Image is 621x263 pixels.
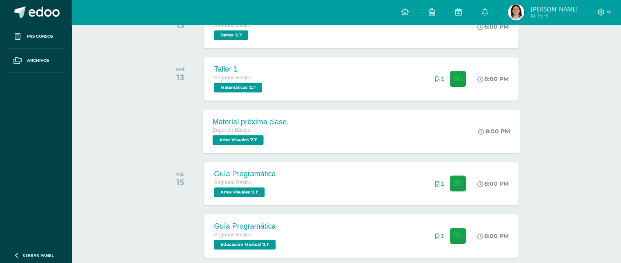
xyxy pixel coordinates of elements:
span: 1 [441,76,444,82]
span: Artes Visuales '2.1' [214,187,265,197]
span: 1 [441,233,444,239]
span: Danza '2.1' [214,30,248,40]
div: 13 [176,20,185,30]
div: 8:00 PM [477,75,509,83]
div: 6:00 PM [477,23,509,30]
div: MIÉ [176,67,185,72]
span: Segundo Básico [214,232,252,238]
span: Archivos [27,57,49,64]
a: Archivos [7,49,65,73]
div: Guía Programática [214,170,276,178]
div: 15 [176,177,184,187]
div: 8:00 PM [479,128,510,135]
div: Taller 1 [214,65,264,74]
span: Segundo Básico [214,22,252,28]
span: 1 [441,180,444,187]
div: Archivos entregados [435,76,444,82]
img: 96f539aea266b78768e36ef44a48f875.png [508,4,524,20]
a: Mis cursos [7,25,65,49]
div: 8:00 PM [477,232,509,240]
span: Artes Visuales '2.1' [213,135,264,145]
span: Matemáticas '2.1' [214,83,262,92]
div: 13 [176,72,185,82]
span: Cerrar panel [23,252,54,258]
div: 8:00 PM [477,180,509,187]
span: Segundo Básico [214,75,252,81]
span: Segundo Básico [214,180,252,185]
span: Segundo Básico [213,127,251,133]
div: Archivos entregados [435,233,444,239]
div: Archivos entregados [435,180,444,187]
span: Mi Perfil [530,12,577,19]
span: [PERSON_NAME] [530,5,577,13]
span: Educación Musical '2.1' [214,240,276,250]
div: VIE [176,171,184,177]
div: Material próxima clase. [213,117,289,126]
div: Guía Programática [214,222,278,231]
span: Mis cursos [27,33,53,40]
